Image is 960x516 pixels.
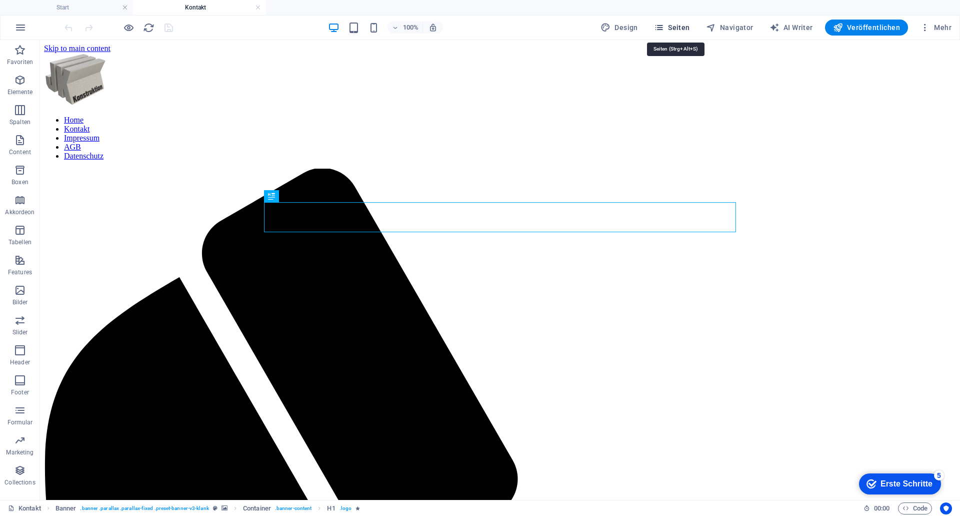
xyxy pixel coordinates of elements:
p: Spalten [9,118,30,126]
p: Boxen [11,178,28,186]
span: Klick zum Auswählen. Doppelklick zum Bearbeiten [243,502,271,514]
p: Bilder [12,298,28,306]
span: 00 00 [874,502,889,514]
span: AI Writer [769,23,813,33]
span: Klick zum Auswählen. Doppelklick zum Bearbeiten [55,502,76,514]
div: Design (Strg+Alt+Y) [596,20,642,36]
button: reload [142,22,154,34]
p: Header [10,358,30,366]
div: 5 [82,2,92,12]
p: Favoriten [7,58,33,66]
span: : [881,504,882,512]
i: Element enthält eine Animation [355,505,360,511]
span: Navigator [706,23,753,33]
h6: 100% [402,22,418,34]
button: AI Writer [765,20,817,36]
span: Code [902,502,927,514]
p: Akkordeon [5,208,34,216]
p: Formular [7,418,33,426]
p: Footer [11,388,29,396]
span: Mehr [920,23,951,33]
h4: Kontakt [133,2,266,13]
p: Elemente [7,88,33,96]
i: Bei Größenänderung Zoomstufe automatisch an das gewählte Gerät anpassen. [428,23,437,32]
p: Marketing [6,448,33,456]
button: Code [898,502,932,514]
button: 100% [387,22,423,34]
p: Content [9,148,31,156]
button: Usercentrics [940,502,952,514]
span: Klick zum Auswählen. Doppelklick zum Bearbeiten [327,502,335,514]
a: Klick, um Auswahl aufzuheben. Doppelklick öffnet Seitenverwaltung [8,502,41,514]
i: Seite neu laden [143,22,154,34]
p: Features [8,268,32,276]
span: . logo [339,502,351,514]
span: Veröffentlichen [833,23,900,33]
div: Erste Schritte 5 items remaining, 0% complete [7,5,89,26]
button: Design [596,20,642,36]
i: Dieses Element ist ein anpassbares Preset [213,505,217,511]
p: Slider [12,328,28,336]
nav: breadcrumb [55,502,360,514]
button: Veröffentlichen [825,20,908,36]
button: Mehr [916,20,955,36]
span: Seiten [654,23,690,33]
button: Navigator [702,20,757,36]
h6: Session-Zeit [863,502,890,514]
p: Tabellen [8,238,31,246]
span: Design [600,23,638,33]
span: . banner-content [275,502,311,514]
p: Collections [4,478,35,486]
button: Seiten [650,20,694,36]
span: . banner .parallax .parallax-fixed .preset-banner-v3-klank [80,502,208,514]
i: Element verfügt über einen Hintergrund [221,505,227,511]
a: Skip to main content [4,4,70,13]
div: Erste Schritte [28,11,80,20]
